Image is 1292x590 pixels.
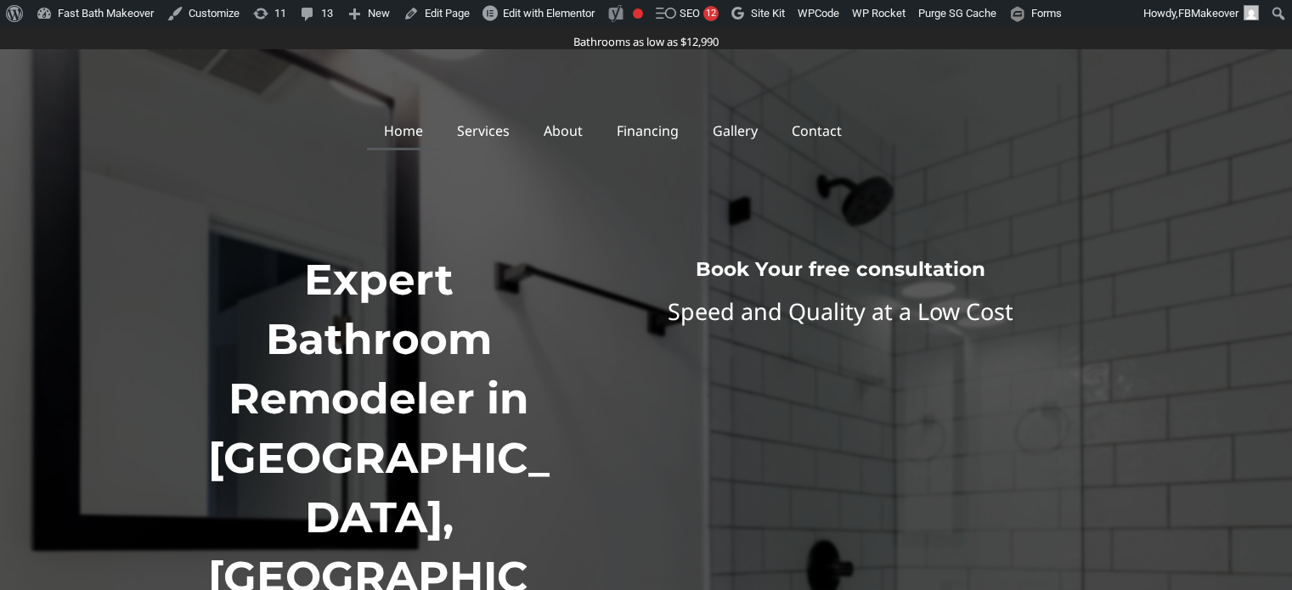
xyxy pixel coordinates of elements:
span: Site Kit [751,7,785,20]
a: Home [367,111,440,150]
span: Speed and Quality at a Low Cost [668,295,1013,327]
div: Focus keyphrase not set [633,8,643,19]
a: About [527,111,600,150]
a: Financing [600,111,696,150]
span: FBMakeover [1178,7,1238,20]
a: Contact [775,111,859,150]
iframe: Website Form [561,266,1120,393]
a: Services [440,111,527,150]
span: Edit with Elementor [503,7,595,20]
div: 12 [703,6,719,21]
a: Gallery [696,111,775,150]
h3: Book Your free consultation [584,257,1096,283]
